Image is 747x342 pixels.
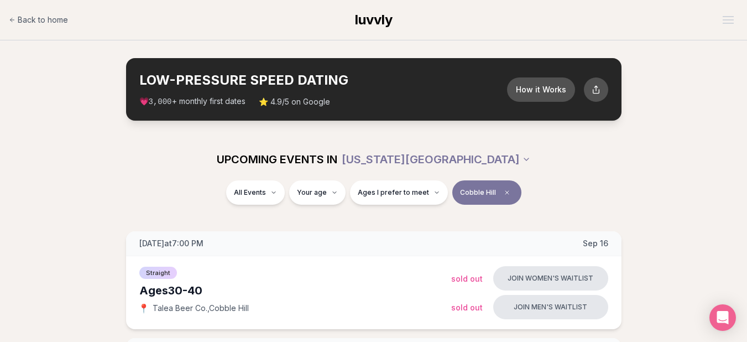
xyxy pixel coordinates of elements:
[259,96,330,107] span: ⭐ 4.9/5 on Google
[226,180,285,205] button: All Events
[342,147,531,172] button: [US_STATE][GEOGRAPHIC_DATA]
[507,77,575,102] button: How it Works
[139,71,507,89] h2: LOW-PRESSURE SPEED DATING
[493,266,608,291] button: Join women's waitlist
[297,188,327,197] span: Your age
[153,303,249,314] span: Talea Beer Co. , Cobble Hill
[358,188,429,197] span: Ages I prefer to meet
[139,267,177,279] span: Straight
[500,186,514,199] span: Clear borough filter
[452,180,521,205] button: Cobble HillClear borough filter
[451,274,483,283] span: Sold Out
[583,238,608,249] span: Sep 16
[234,188,266,197] span: All Events
[350,180,448,205] button: Ages I prefer to meet
[460,188,496,197] span: Cobble Hill
[139,283,451,298] div: Ages 30-40
[18,14,68,25] span: Back to home
[139,304,148,313] span: 📍
[718,12,738,28] button: Open menu
[355,12,393,28] span: luvvly
[289,180,346,205] button: Your age
[493,295,608,319] button: Join men's waitlist
[149,97,172,106] span: 3,000
[139,96,245,107] span: 💗 + monthly first dates
[709,304,736,331] div: Open Intercom Messenger
[139,238,203,249] span: [DATE] at 7:00 PM
[451,303,483,312] span: Sold Out
[9,9,68,31] a: Back to home
[217,152,337,167] span: UPCOMING EVENTS IN
[355,11,393,29] a: luvvly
